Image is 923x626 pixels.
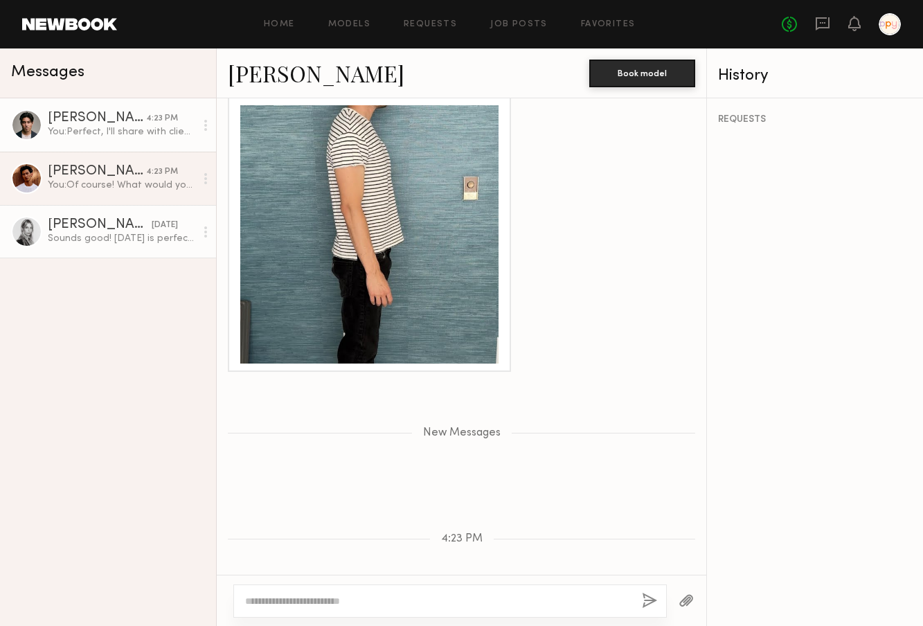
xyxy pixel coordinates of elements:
[48,232,195,245] div: Sounds good! [DATE] is perfect On [DATE],4 unfortunately is busy already perpetuity is fine with ...
[152,219,178,232] div: [DATE]
[146,166,178,179] div: 4:23 PM
[48,218,152,232] div: [PERSON_NAME]
[11,64,84,80] span: Messages
[423,427,501,439] span: New Messages
[228,58,404,88] a: [PERSON_NAME]
[264,20,295,29] a: Home
[490,20,548,29] a: Job Posts
[48,179,195,192] div: You: Of course! What would your rates be for a half day (5 hours) with full rights in perpetuity?
[718,115,912,125] div: REQUESTS
[328,20,370,29] a: Models
[48,165,146,179] div: [PERSON_NAME]
[48,125,195,138] div: You: Perfect, I'll share with client thank you! What would your rates be for a half day (5 hours)...
[581,20,636,29] a: Favorites
[146,112,178,125] div: 4:23 PM
[718,68,912,84] div: History
[589,66,695,78] a: Book model
[404,20,457,29] a: Requests
[441,533,483,545] span: 4:23 PM
[589,60,695,87] button: Book model
[48,111,146,125] div: [PERSON_NAME]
